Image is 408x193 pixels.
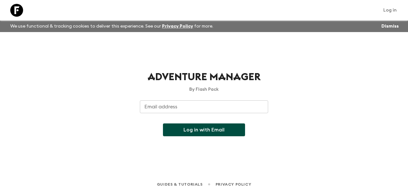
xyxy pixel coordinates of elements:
a: Privacy Policy [162,24,193,29]
p: We use functional & tracking cookies to deliver this experience. See our for more. [8,21,216,32]
a: Guides & Tutorials [157,181,203,188]
button: Log in with Email [163,123,245,136]
button: Dismiss [380,22,400,31]
a: Log in [380,6,400,15]
p: By Flash Pack [140,86,268,93]
h1: Adventure Manager [140,71,268,84]
a: Privacy Policy [216,181,251,188]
